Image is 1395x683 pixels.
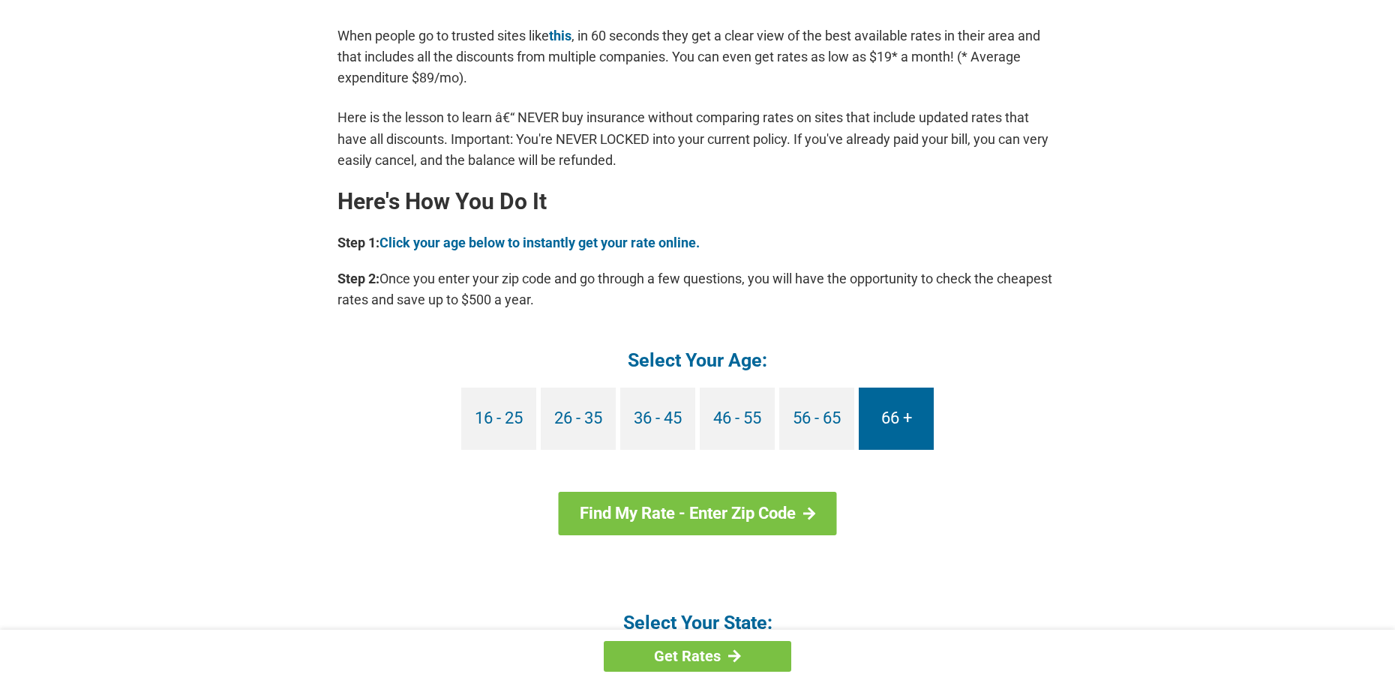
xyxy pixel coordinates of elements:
a: Get Rates [604,641,791,672]
a: Click your age below to instantly get your rate online. [379,235,700,250]
a: 66 + [859,388,934,450]
b: Step 2: [337,271,379,286]
a: 56 - 65 [779,388,854,450]
h4: Select Your State: [337,610,1057,635]
p: When people go to trusted sites like , in 60 seconds they get a clear view of the best available ... [337,25,1057,88]
h2: Here's How You Do It [337,190,1057,214]
h4: Select Your Age: [337,348,1057,373]
p: Once you enter your zip code and go through a few questions, you will have the opportunity to che... [337,268,1057,310]
a: 16 - 25 [461,388,536,450]
p: Here is the lesson to learn â€“ NEVER buy insurance without comparing rates on sites that include... [337,107,1057,170]
b: Step 1: [337,235,379,250]
a: 26 - 35 [541,388,616,450]
a: this [549,28,571,43]
a: 36 - 45 [620,388,695,450]
a: Find My Rate - Enter Zip Code [559,492,837,535]
a: 46 - 55 [700,388,775,450]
